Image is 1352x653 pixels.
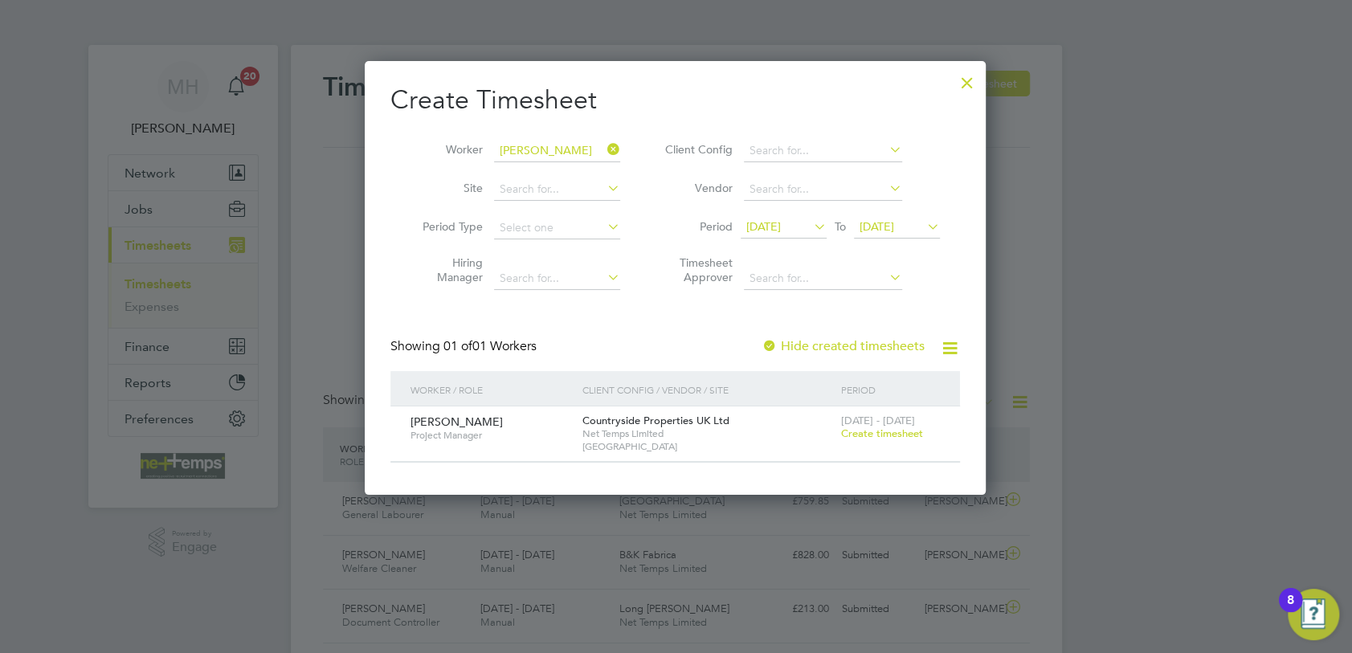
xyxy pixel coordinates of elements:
[1287,600,1294,621] div: 8
[836,371,944,408] div: Period
[494,178,620,201] input: Search for...
[390,338,540,355] div: Showing
[1288,589,1339,640] button: Open Resource Center, 8 new notifications
[406,371,578,408] div: Worker / Role
[744,178,902,201] input: Search for...
[411,414,503,429] span: [PERSON_NAME]
[411,429,570,442] span: Project Manager
[494,140,620,162] input: Search for...
[660,142,733,157] label: Client Config
[390,84,960,117] h2: Create Timesheet
[582,440,832,453] span: [GEOGRAPHIC_DATA]
[443,338,472,354] span: 01 of
[494,217,620,239] input: Select one
[411,255,483,284] label: Hiring Manager
[746,219,781,234] span: [DATE]
[830,216,851,237] span: To
[840,426,922,440] span: Create timesheet
[744,267,902,290] input: Search for...
[660,219,733,234] label: Period
[443,338,537,354] span: 01 Workers
[840,414,914,427] span: [DATE] - [DATE]
[660,255,733,284] label: Timesheet Approver
[494,267,620,290] input: Search for...
[582,427,832,440] span: Net Temps Limited
[744,140,902,162] input: Search for...
[411,142,483,157] label: Worker
[411,181,483,195] label: Site
[582,414,729,427] span: Countryside Properties UK Ltd
[860,219,894,234] span: [DATE]
[762,338,925,354] label: Hide created timesheets
[660,181,733,195] label: Vendor
[411,219,483,234] label: Period Type
[578,371,836,408] div: Client Config / Vendor / Site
